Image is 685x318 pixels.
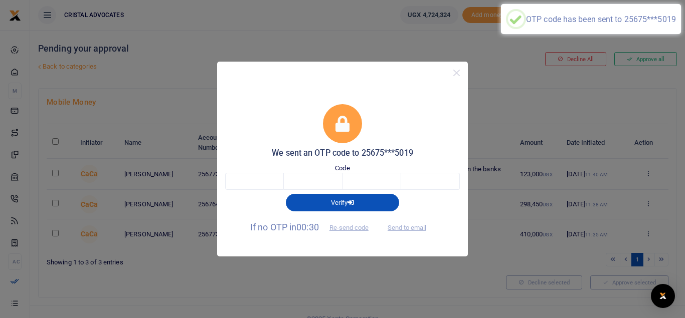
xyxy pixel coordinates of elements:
[651,284,675,308] div: Open Intercom Messenger
[296,222,319,232] span: 00:30
[250,222,377,232] span: If no OTP in
[286,194,399,211] button: Verify
[225,148,460,158] h5: We sent an OTP code to 25675***5019
[526,15,676,24] div: OTP code has been sent to 25675***5019
[449,66,464,80] button: Close
[335,163,350,173] label: Code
